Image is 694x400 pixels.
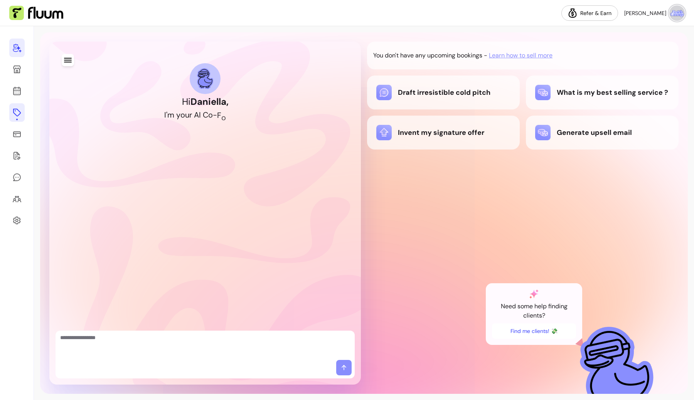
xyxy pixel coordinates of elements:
h1: Hi [182,96,229,108]
div: y [176,109,180,120]
div: - [213,109,217,120]
button: Find me clients! 💸 [492,323,576,339]
div: o [180,109,185,120]
div: ' [166,109,167,120]
img: Generate upsell email [535,125,551,140]
div: What is my best selling service ? [535,85,669,100]
div: F [217,110,221,121]
div: u [185,109,189,120]
a: Storefront [9,60,25,79]
div: I [199,109,201,120]
h2: I'm your AI Co-Founder [164,109,246,120]
div: A [194,109,199,120]
span: Learn how to sell more [489,51,553,60]
a: Offerings [9,103,25,122]
a: Sales [9,125,25,143]
div: r [189,109,192,120]
img: Fluum Logo [9,6,63,20]
a: Settings [9,211,25,230]
img: avatar [669,5,685,21]
b: Daniella , [190,96,229,108]
a: Home [9,39,25,57]
textarea: Ask me anything... [60,334,350,357]
a: Clients [9,190,25,208]
div: Generate upsell email [535,125,669,140]
div: m [167,109,174,120]
a: Forms [9,146,25,165]
a: My Messages [9,168,25,187]
a: Refer & Earn [561,5,618,21]
div: C [203,109,208,120]
div: I [164,109,166,120]
a: Calendar [9,82,25,100]
p: Need some help finding clients? [492,302,576,320]
div: Invent my signature offer [376,125,510,140]
div: o [208,109,213,120]
img: AI Co-Founder avatar [197,68,213,89]
img: Invent my signature offer [376,125,392,140]
p: You don't have any upcoming bookings - [373,51,487,60]
img: AI Co-Founder gradient star [529,289,539,299]
div: o [221,112,226,123]
img: What is my best selling service ? [535,85,551,100]
span: [PERSON_NAME] [624,9,666,17]
button: avatar[PERSON_NAME] [624,5,685,21]
div: Draft irresistible cold pitch [376,85,510,100]
div: u [226,119,230,130]
img: Draft irresistible cold pitch [376,85,392,100]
